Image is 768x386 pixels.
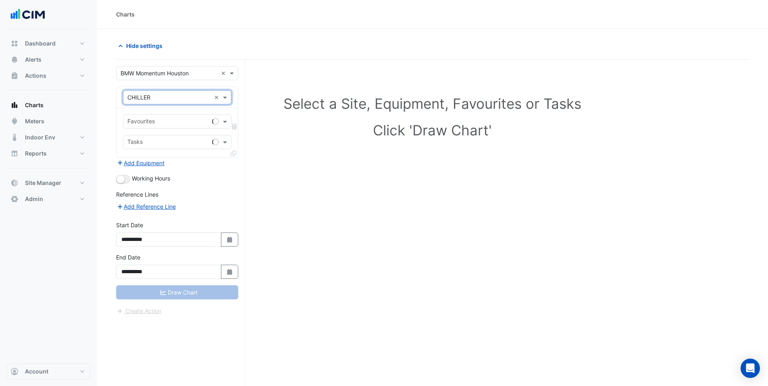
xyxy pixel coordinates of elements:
[25,367,48,376] span: Account
[231,123,238,130] span: Choose Function
[25,72,46,80] span: Actions
[221,69,228,77] span: Clear
[6,129,90,145] button: Indoor Env
[25,101,44,109] span: Charts
[10,6,46,23] img: Company Logo
[231,150,236,157] span: Clone Favourites and Tasks from this Equipment to other Equipment
[6,97,90,113] button: Charts
[25,39,56,48] span: Dashboard
[116,221,143,229] label: Start Date
[134,95,731,112] h1: Select a Site, Equipment, Favourites or Tasks
[10,149,19,158] app-icon: Reports
[126,137,143,148] div: Tasks
[126,117,155,127] div: Favourites
[116,10,135,19] div: Charts
[10,195,19,203] app-icon: Admin
[6,363,90,380] button: Account
[116,253,140,261] label: End Date
[6,113,90,129] button: Meters
[741,359,760,378] div: Open Intercom Messenger
[134,122,731,139] h1: Click 'Draw Chart'
[10,133,19,141] app-icon: Indoor Env
[214,93,221,102] span: Clear
[116,39,168,53] button: Hide settings
[25,195,43,203] span: Admin
[25,179,61,187] span: Site Manager
[10,179,19,187] app-icon: Site Manager
[10,56,19,64] app-icon: Alerts
[6,175,90,191] button: Site Manager
[126,42,162,50] span: Hide settings
[6,191,90,207] button: Admin
[116,158,165,168] button: Add Equipment
[116,307,162,313] app-escalated-ticket-create-button: Please correct errors first
[10,72,19,80] app-icon: Actions
[10,117,19,125] app-icon: Meters
[226,268,233,275] fa-icon: Select Date
[25,117,44,125] span: Meters
[10,39,19,48] app-icon: Dashboard
[25,149,47,158] span: Reports
[116,202,176,211] button: Add Reference Line
[132,175,170,182] span: Working Hours
[226,236,233,243] fa-icon: Select Date
[25,133,55,141] span: Indoor Env
[10,101,19,109] app-icon: Charts
[25,56,42,64] span: Alerts
[6,35,90,52] button: Dashboard
[6,145,90,162] button: Reports
[116,190,158,199] label: Reference Lines
[6,68,90,84] button: Actions
[6,52,90,68] button: Alerts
